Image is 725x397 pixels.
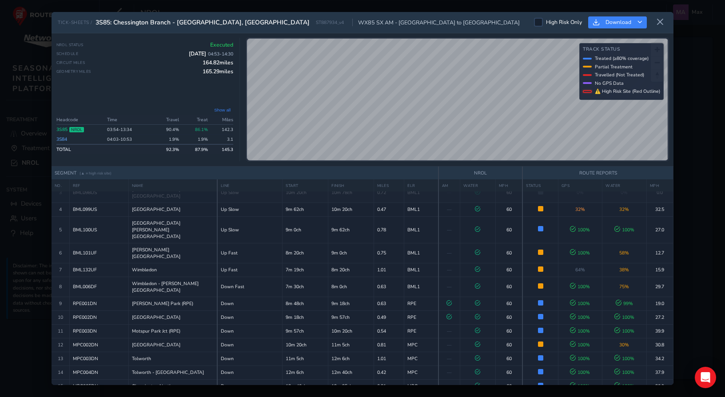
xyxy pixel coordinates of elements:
td: 27.0 [646,216,673,243]
td: 60 [495,365,522,379]
span: [PERSON_NAME] Park (RPE) [132,300,193,307]
td: 04:03 - 10:53 [104,134,152,144]
th: Miles [211,115,233,125]
span: 100 % [614,355,634,362]
span: Tolworth [132,355,151,362]
td: 10m 20ch [328,324,374,338]
td: BML1 [404,263,438,277]
th: Travel [152,115,181,125]
td: 11m 5ch [328,338,374,352]
span: — [447,206,452,213]
span: — [447,328,452,334]
td: BML132UF [69,263,128,277]
td: MPC [404,338,438,352]
td: BML1 [404,277,438,297]
td: 0.63 [374,297,404,310]
span: Partial Treatment [595,64,633,70]
th: AM [438,179,460,191]
td: 60 [495,297,522,310]
td: Down Fast [217,277,283,297]
td: 10m 20ch [283,183,328,202]
td: Up Fast [217,243,283,263]
td: 32.5 [646,202,673,216]
span: [GEOGRAPHIC_DATA] [132,341,180,348]
td: 1.9% [182,134,211,144]
span: 38 % [619,266,629,273]
td: 27.2 [646,310,673,324]
td: MPC003DN [69,352,128,365]
td: 60 [495,277,522,297]
td: 1.01 [374,263,404,277]
td: 7m 19ch [283,263,328,277]
td: 0.81 [374,338,404,352]
th: Time [104,115,152,125]
td: Up Slow [217,216,283,243]
td: 9m 62ch [283,202,328,216]
span: — [447,355,452,362]
td: 0.0 [646,183,673,202]
td: BML100US [69,216,128,243]
td: Up Fast [217,263,283,277]
span: [GEOGRAPHIC_DATA] [132,206,180,213]
span: 100 % [570,328,590,334]
td: RPE001DN [69,297,128,310]
td: 60 [495,263,522,277]
td: 87.9 % [182,144,211,154]
td: 9m 57ch [328,310,374,324]
td: 10m 78ch [328,183,374,202]
td: 0.47 [374,202,404,216]
td: BML1 [404,243,438,263]
div: Open Intercom Messenger [695,367,716,388]
span: — [447,341,452,348]
td: 8m 48ch [283,297,328,310]
th: ELR [404,179,438,191]
th: FINISH [328,179,374,191]
td: 60 [495,243,522,263]
span: 0% [577,189,584,196]
span: 32 % [575,206,585,213]
td: 10m 20ch [328,202,374,216]
th: WATER [460,179,495,191]
button: Show all [211,107,233,113]
td: 0.63 [374,277,404,297]
span: — [447,250,452,256]
td: 19.0 [646,297,673,310]
span: 99 % [616,300,633,307]
td: 8m 0ch [328,277,374,297]
th: NROL [438,167,523,180]
span: [GEOGRAPHIC_DATA] [132,314,180,321]
th: MPH [646,179,673,191]
span: 30 % [619,341,629,348]
td: 60 [495,310,522,324]
span: 100 % [570,314,590,321]
td: RPE [404,297,438,310]
td: 90.4 % [152,124,181,134]
td: 9m 0ch [283,216,328,243]
td: RPE [404,310,438,324]
td: BML101UF [69,243,128,263]
td: Down [217,297,283,310]
th: ROUTE REPORTS [522,167,673,180]
span: 75 % [619,283,629,290]
td: BML099US [69,202,128,216]
td: MPC [404,365,438,379]
td: BML1 [404,202,438,216]
th: LINE [217,179,283,191]
td: MPC002DN [69,338,128,352]
td: 9m 18ch [328,297,374,310]
th: MPH [495,179,522,191]
th: GPS [558,179,602,191]
canvas: Map [247,39,668,160]
span: [DATE] [189,50,233,57]
span: [PERSON_NAME][GEOGRAPHIC_DATA] [132,246,214,260]
span: 100 % [570,355,590,362]
td: 15.9 [646,263,673,277]
span: — [447,189,452,196]
td: 0.78 [374,216,404,243]
span: Travelled (Not Treated) [595,71,644,78]
td: Down [217,352,283,365]
span: [GEOGRAPHIC_DATA] - [GEOGRAPHIC_DATA] [132,186,214,199]
td: 92.3 % [152,144,181,154]
span: 64 % [575,266,585,273]
th: Treat [182,115,211,125]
